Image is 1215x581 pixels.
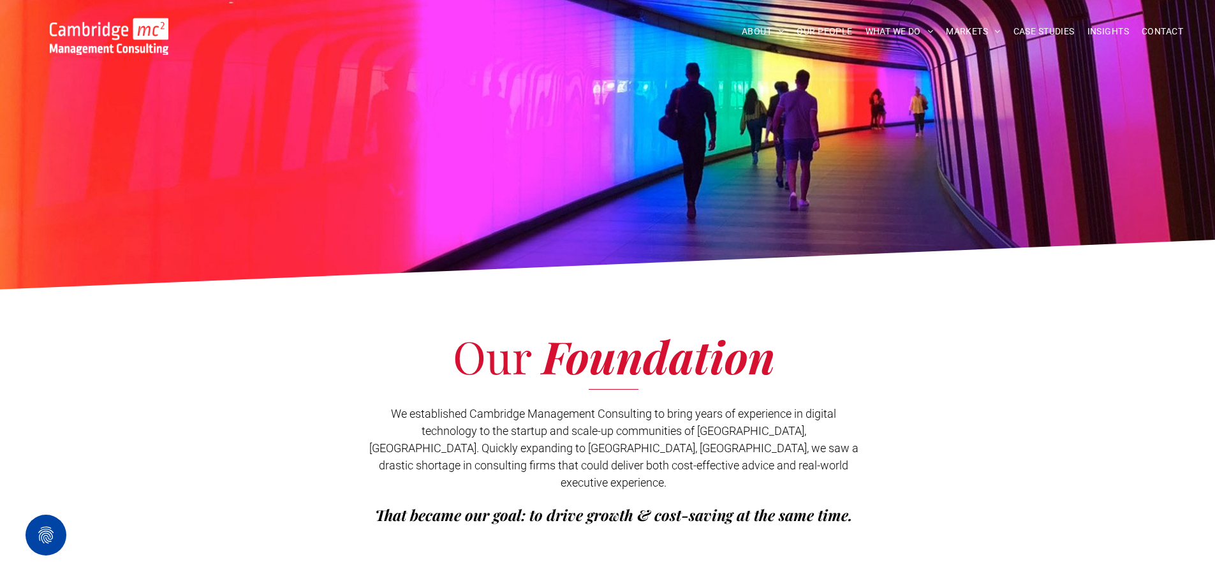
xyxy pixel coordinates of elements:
span: Our [453,326,531,386]
a: INSIGHTS [1081,22,1135,41]
a: MARKETS [939,22,1006,41]
a: CONTACT [1135,22,1189,41]
span: We established Cambridge Management Consulting to bring years of experience in digital technology... [369,407,858,489]
a: Your Business Transformed | Cambridge Management Consulting [50,20,168,33]
span: Foundation [542,326,775,386]
a: ABOUT [735,22,791,41]
img: Go to Homepage [50,18,168,55]
span: That became our goal: to drive growth & cost-saving at the same time. [375,504,853,525]
a: WHAT WE DO [859,22,940,41]
a: OUR PEOPLE [790,22,858,41]
a: CASE STUDIES [1007,22,1081,41]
